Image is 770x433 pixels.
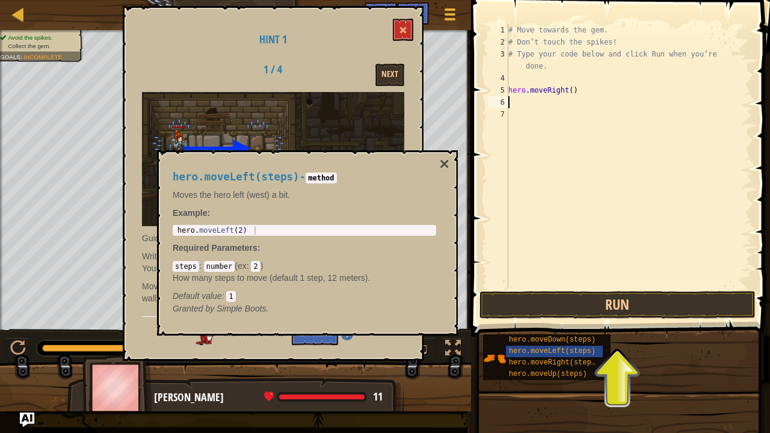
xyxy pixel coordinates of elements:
[488,36,508,48] div: 2
[479,291,756,319] button: Run
[488,108,508,120] div: 7
[264,392,383,402] div: health: 11 / 11
[173,171,436,183] h4: -
[488,84,508,96] div: 5
[435,2,465,31] button: Show game menu
[173,208,208,218] span: Example
[488,72,508,84] div: 4
[509,347,596,355] span: hero.moveLeft(steps)
[82,354,152,421] img: thang_avatar_frame.png
[173,171,300,183] span: hero.moveLeft(steps)
[199,261,204,271] span: :
[8,34,52,41] span: Avoid the spikes.
[173,291,222,301] span: Default value
[6,337,30,362] button: Ctrl + P: Pause
[509,370,587,378] span: hero.moveUp(steps)
[259,32,287,47] span: Hint 1
[23,54,62,60] span: Incomplete
[173,261,199,272] code: steps
[251,261,260,272] code: 2
[173,260,436,302] div: ( )
[365,2,397,25] button: Ask AI
[509,336,596,344] span: hero.moveDown(steps)
[488,48,508,72] div: 3
[173,243,257,253] span: Required Parameters
[173,272,436,284] p: How many steps to move (default 1 step, 12 meters).
[173,304,217,313] span: Granted by
[509,358,600,367] span: hero.moveRight(steps)
[8,43,51,49] span: Collect the gem.
[173,208,210,218] strong: :
[142,250,404,274] p: Write code in the editor on the right, and click Run when you’re ready. Your hero will read it an...
[142,232,404,244] p: Guide your hero by writing a program with code!
[142,280,404,304] p: Move your hero down the hallway without touching the spikes on the walls.
[235,64,310,76] h2: 1 / 4
[306,173,336,183] code: method
[247,261,251,271] span: :
[204,261,235,272] code: number
[488,24,508,36] div: 1
[173,189,436,201] p: Moves the hero left (west) a bit.
[257,243,260,253] span: :
[238,261,247,271] span: ex
[488,96,508,108] div: 6
[375,64,404,86] button: Next
[441,337,465,362] button: Toggle fullscreen
[173,304,269,313] em: Simple Boots.
[20,413,34,427] button: Ask AI
[142,92,404,226] img: Dungeons of kithgard
[222,291,227,301] span: :
[20,54,23,60] span: :
[440,156,449,173] button: ×
[483,347,506,370] img: portrait.png
[226,291,235,302] code: 1
[417,339,429,357] span: ♫
[414,337,435,362] button: ♫
[373,389,383,404] span: 11
[154,390,392,405] div: [PERSON_NAME]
